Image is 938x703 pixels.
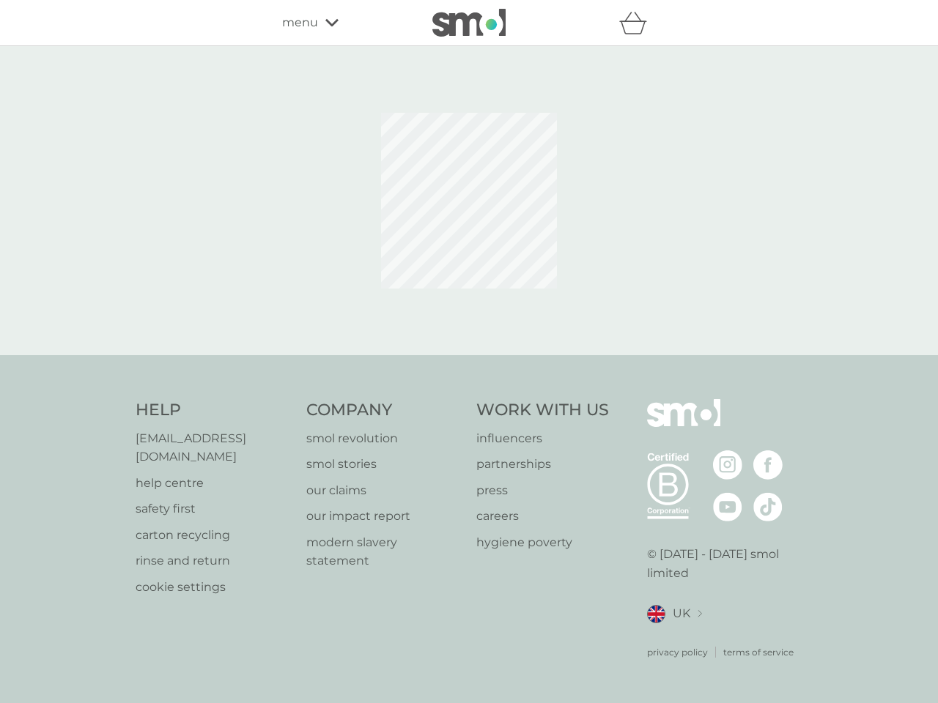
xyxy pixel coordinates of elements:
a: our claims [306,481,462,500]
a: partnerships [476,455,609,474]
a: [EMAIL_ADDRESS][DOMAIN_NAME] [136,429,292,466]
a: privacy policy [647,645,708,659]
img: visit the smol Facebook page [753,450,783,480]
img: smol [432,9,506,37]
img: visit the smol Tiktok page [753,492,783,521]
a: modern slavery statement [306,533,462,570]
a: our impact report [306,507,462,526]
img: visit the smol Instagram page [713,450,742,480]
a: carton recycling [136,526,292,545]
a: smol revolution [306,429,462,448]
a: careers [476,507,609,526]
h4: Company [306,399,462,422]
a: influencers [476,429,609,448]
p: © [DATE] - [DATE] smol limited [647,545,803,582]
img: UK flag [647,605,665,623]
a: cookie settings [136,578,292,597]
a: hygiene poverty [476,533,609,552]
a: rinse and return [136,551,292,570]
h4: Work With Us [476,399,609,422]
img: smol [647,399,720,449]
a: help centre [136,474,292,493]
a: safety first [136,499,292,518]
a: smol stories [306,455,462,474]
span: UK [673,604,690,623]
img: select a new location [698,610,702,618]
h4: Help [136,399,292,422]
div: basket [619,8,656,37]
span: menu [282,13,318,32]
a: press [476,481,609,500]
img: visit the smol Youtube page [713,492,742,521]
a: terms of service [723,645,794,659]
